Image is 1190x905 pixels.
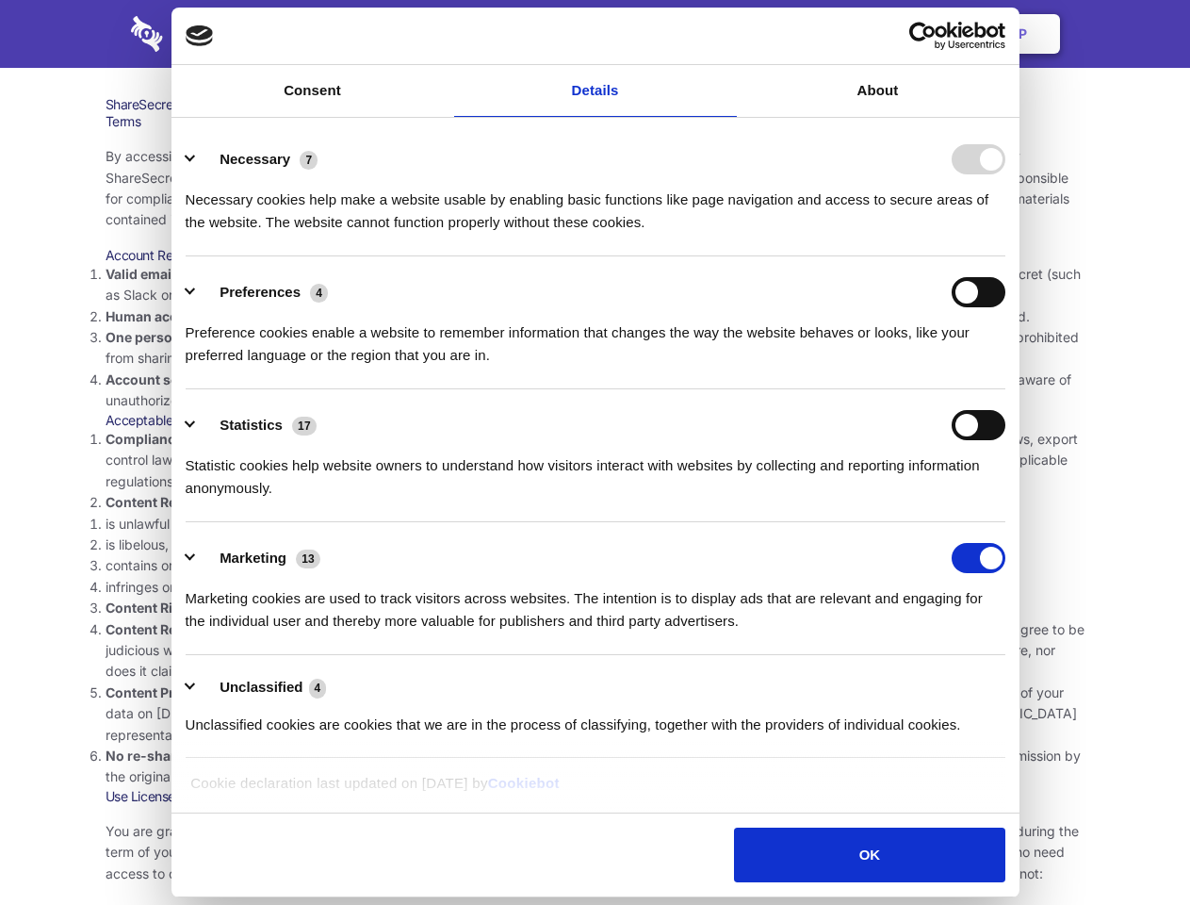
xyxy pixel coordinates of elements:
[737,65,1019,117] a: About
[106,619,1085,683] li: You are solely responsible for the content you share on Sharesecret, and with the people you shar...
[106,577,1085,598] li: infringes on any proprietary right of any party, including patent, trademark, trade secret, copyr...
[840,22,1005,50] a: Usercentrics Cookiebot - opens in a new window
[734,828,1004,882] button: OK
[106,492,1085,598] li: You agree NOT to use Sharesecret to upload or share content that:
[764,5,851,63] a: Contact
[186,25,214,46] img: logo
[106,535,1085,555] li: is libelous, defamatory, or fraudulent
[186,174,1005,234] div: Necessary cookies help make a website usable by enabling basic functions like page navigation and...
[106,329,266,345] strong: One person per account.
[106,514,1085,535] li: is unlawful or promotes unlawful activities
[106,431,390,447] strong: Compliance with local laws and regulations.
[106,429,1085,492] li: Your use of the Sharesecret must not violate any applicable laws, including copyright or trademar...
[292,417,317,436] span: 17
[106,247,1085,264] h3: Account Requirements
[106,600,206,616] strong: Content Rights.
[106,683,1085,746] li: You understand that [DEMOGRAPHIC_DATA] or it’s representatives have no ability to retrieve the pl...
[106,412,1085,429] h3: Acceptable Use
[106,371,220,387] strong: Account security.
[186,440,1005,500] div: Statistic cookies help website owners to understand how visitors interact with websites by collec...
[186,277,340,307] button: Preferences (4)
[106,555,1085,576] li: contains or installs any active malware or exploits, or uses our platform for exploit delivery (s...
[106,684,212,700] strong: Content Privacy.
[106,327,1085,370] li: You are not allowed to share account credentials. Each account is dedicated to the individual who...
[186,144,330,174] button: Necessary (7)
[220,284,301,300] label: Preferences
[131,16,292,52] img: logo-wordmark-white-trans-d4663122ce5f474addd5e946df7df03e33cb6a1c49d2221995e7729f52c070b2.svg
[220,417,283,433] label: Statistics
[106,264,1085,306] li: You must provide a valid email address, either directly, or through approved third-party integrat...
[553,5,635,63] a: Pricing
[855,5,937,63] a: Login
[454,65,737,117] a: Details
[106,370,1085,412] li: You are responsible for your own account security, including the security of your Sharesecret acc...
[220,151,290,167] label: Necessary
[106,598,1085,618] li: You agree that you will use Sharesecret only to secure and share content that you have the right ...
[171,65,454,117] a: Consent
[106,746,1085,788] li: If you were the recipient of a Sharesecret link, you agree not to re-share it with anyone else, u...
[176,772,1014,809] div: Cookie declaration last updated on [DATE] by
[106,621,256,637] strong: Content Responsibility.
[106,96,1085,113] h1: ShareSecret Terms of Service
[106,494,243,510] strong: Content Restrictions.
[106,113,1085,130] h3: Terms
[106,146,1085,231] p: By accessing the Sharesecret web application at and any other related services, apps and software...
[186,543,333,573] button: Marketing (13)
[186,410,329,440] button: Statistics (17)
[186,699,1005,736] div: Unclassified cookies are cookies that we are in the process of classifying, together with the pro...
[106,788,1085,805] h3: Use License
[310,284,328,303] span: 4
[186,307,1005,367] div: Preference cookies enable a website to remember information that changes the way the website beha...
[309,679,327,698] span: 4
[186,676,338,699] button: Unclassified (4)
[106,266,180,282] strong: Valid email.
[106,308,220,324] strong: Human accounts.
[106,821,1085,884] p: You are granted permission to use the [DEMOGRAPHIC_DATA] services, subject to these terms of serv...
[106,306,1085,327] li: Only human beings may create accounts. “Bot” accounts — those created by software, in an automate...
[296,550,320,568] span: 13
[106,748,202,764] strong: No re-sharing.
[300,151,318,170] span: 7
[186,573,1005,633] div: Marketing cookies are used to track visitors across websites. The intention is to display ads tha...
[220,550,286,566] label: Marketing
[488,775,560,791] a: Cookiebot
